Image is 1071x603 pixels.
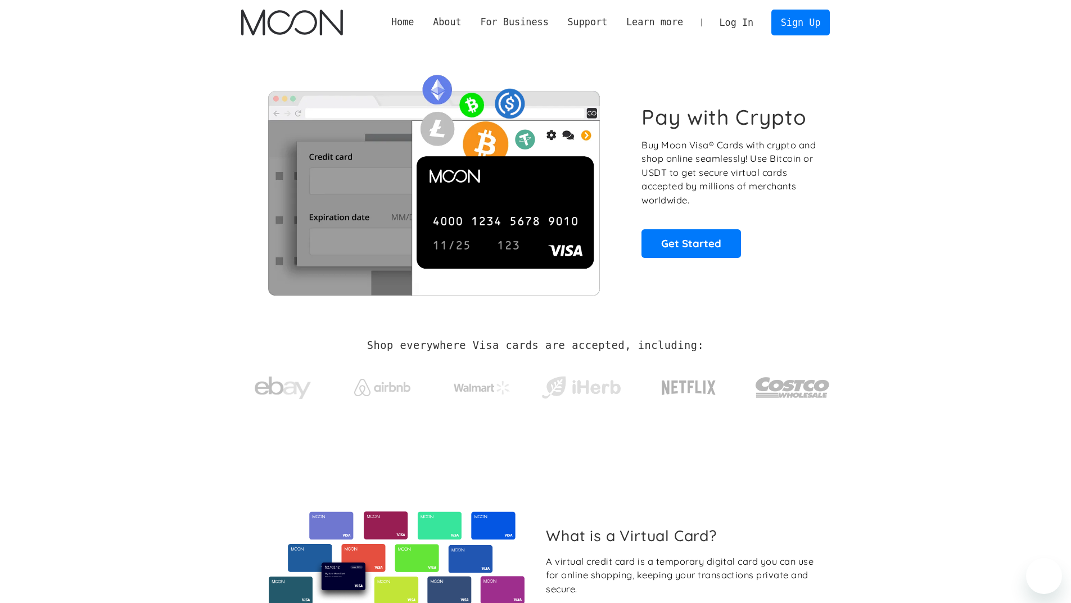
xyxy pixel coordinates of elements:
a: Log In [710,10,763,35]
a: Home [382,15,423,29]
div: A virtual credit card is a temporary digital card you can use for online shopping, keeping your t... [546,555,821,596]
a: home [241,10,343,35]
h1: Pay with Crypto [641,105,807,130]
div: Support [558,15,617,29]
h2: Shop everywhere Visa cards are accepted, including: [367,339,704,352]
iframe: Button to launch messaging window [1026,558,1062,594]
div: Support [567,15,607,29]
p: Buy Moon Visa® Cards with crypto and shop online seamlessly! Use Bitcoin or USDT to get secure vi... [641,138,817,207]
a: Get Started [641,229,741,257]
img: Airbnb [354,379,410,396]
a: Costco [755,355,830,414]
div: For Business [480,15,548,29]
a: iHerb [539,362,623,408]
a: Walmart [440,370,523,400]
div: About [433,15,462,29]
img: Moon Cards let you spend your crypto anywhere Visa is accepted. [241,67,626,295]
img: Netflix [661,374,717,402]
a: Netflix [639,362,739,407]
div: For Business [471,15,558,29]
div: Learn more [617,15,693,29]
div: Learn more [626,15,683,29]
a: Sign Up [771,10,830,35]
div: About [423,15,471,29]
img: Costco [755,366,830,409]
a: Airbnb [340,368,424,402]
h2: What is a Virtual Card? [546,527,821,545]
a: ebay [241,359,325,411]
img: iHerb [539,373,623,402]
img: Moon Logo [241,10,343,35]
img: Walmart [454,381,510,395]
img: ebay [255,370,311,406]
